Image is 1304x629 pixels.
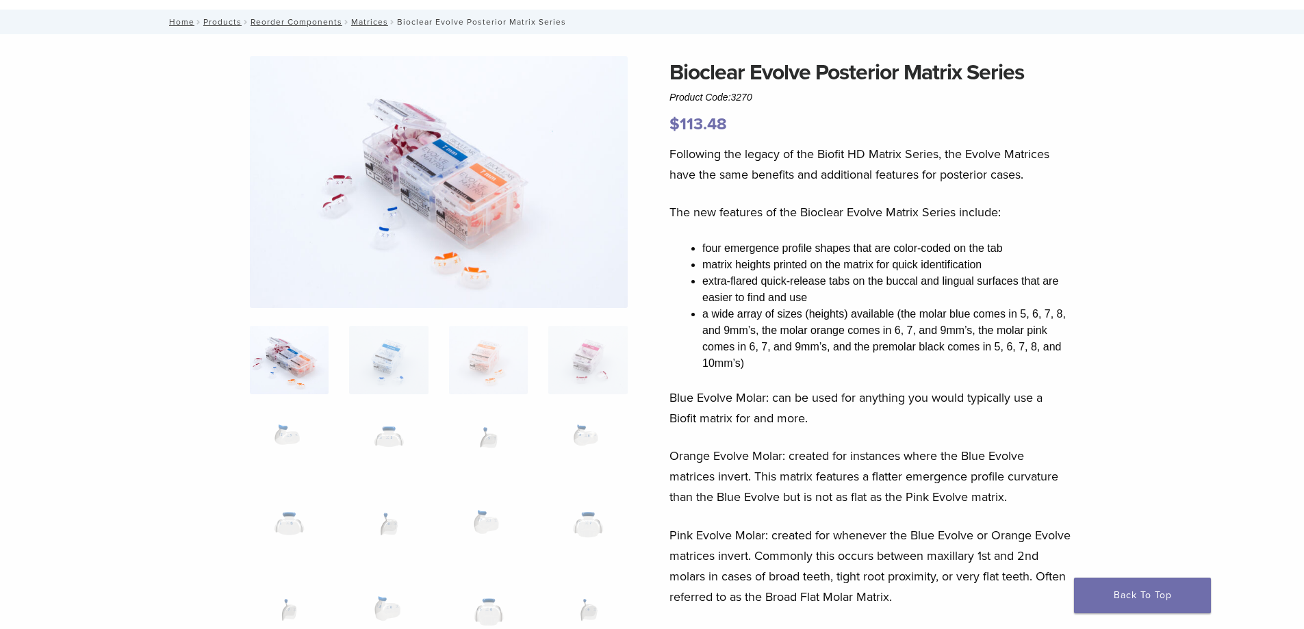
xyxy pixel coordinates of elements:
img: Bioclear Evolve Posterior Matrix Series - Image 4 [548,326,627,394]
bdi: 113.48 [669,114,727,134]
img: Bioclear Evolve Posterior Matrix Series - Image 8 [548,412,627,480]
span: / [342,18,351,25]
img: Bioclear Evolve Posterior Matrix Series - Image 6 [349,412,428,480]
span: $ [669,114,680,134]
a: Reorder Components [251,17,342,27]
li: matrix heights printed on the matrix for quick identification [702,257,1072,273]
li: four emergence profile shapes that are color-coded on the tab [702,240,1072,257]
img: Evolve-refills-2-324x324.jpg [250,326,329,394]
img: Bioclear Evolve Posterior Matrix Series - Image 5 [250,412,329,480]
li: extra-flared quick-release tabs on the buccal and lingual surfaces that are easier to find and use [702,273,1072,306]
h1: Bioclear Evolve Posterior Matrix Series [669,56,1072,89]
li: a wide array of sizes (heights) available (the molar blue comes in 5, 6, 7, 8, and 9mm’s, the mol... [702,306,1072,372]
p: The new features of the Bioclear Evolve Matrix Series include: [669,202,1072,222]
img: Bioclear Evolve Posterior Matrix Series - Image 11 [449,498,528,566]
img: Bioclear Evolve Posterior Matrix Series - Image 3 [449,326,528,394]
nav: Bioclear Evolve Posterior Matrix Series [159,10,1145,34]
span: / [194,18,203,25]
a: Matrices [351,17,388,27]
a: Products [203,17,242,27]
p: Following the legacy of the Biofit HD Matrix Series, the Evolve Matrices have the same benefits a... [669,144,1072,185]
p: Blue Evolve Molar: can be used for anything you would typically use a Biofit matrix for and more. [669,387,1072,428]
img: Bioclear Evolve Posterior Matrix Series - Image 9 [250,498,329,566]
a: Home [165,17,194,27]
span: / [388,18,397,25]
p: Pink Evolve Molar: created for whenever the Blue Evolve or Orange Evolve matrices invert. Commonl... [669,525,1072,607]
img: Evolve-refills-2 [250,56,628,308]
p: Orange Evolve Molar: created for instances where the Blue Evolve matrices invert. This matrix fea... [669,446,1072,507]
img: Bioclear Evolve Posterior Matrix Series - Image 12 [548,498,627,566]
span: Product Code: [669,92,752,103]
img: Bioclear Evolve Posterior Matrix Series - Image 7 [449,412,528,480]
img: Bioclear Evolve Posterior Matrix Series - Image 10 [349,498,428,566]
span: / [242,18,251,25]
a: Back To Top [1074,578,1211,613]
img: Bioclear Evolve Posterior Matrix Series - Image 2 [349,326,428,394]
span: 3270 [731,92,752,103]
